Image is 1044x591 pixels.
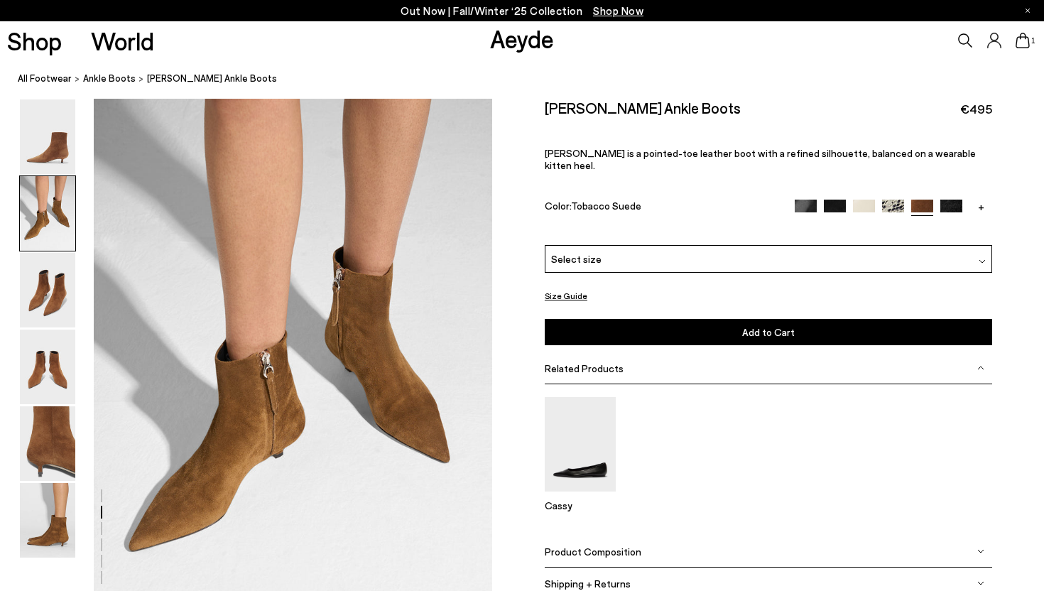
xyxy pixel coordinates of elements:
span: Product Composition [545,546,641,558]
p: Cassy [545,499,616,511]
img: Sofie Suede Ankle Boots - Image 4 [20,330,75,404]
img: Sofie Suede Ankle Boots - Image 6 [20,483,75,558]
img: Sofie Suede Ankle Boots - Image 1 [20,99,75,174]
div: Color: [545,200,780,216]
span: €495 [960,100,992,118]
img: Sofie Suede Ankle Boots - Image 5 [20,406,75,481]
span: Shipping + Returns [545,578,631,590]
a: World [91,28,154,53]
img: Sofie Suede Ankle Boots - Image 2 [20,176,75,251]
a: 1 [1016,33,1030,48]
span: Add to Cart [742,326,795,338]
span: [PERSON_NAME] is a pointed-toe leather boot with a refined silhouette, balanced on a wearable kit... [545,147,976,171]
nav: breadcrumb [18,60,1044,99]
img: svg%3E [977,580,984,587]
span: Navigate to /collections/new-in [593,4,643,17]
a: All Footwear [18,71,72,86]
span: Related Products [545,362,624,374]
img: Cassy Pointed-Toe Flats [545,397,616,492]
a: Shop [7,28,62,53]
a: Cassy Pointed-Toe Flats Cassy [545,482,616,511]
img: svg%3E [977,548,984,555]
button: Add to Cart [545,319,992,345]
img: Sofie Suede Ankle Boots - Image 3 [20,253,75,327]
img: svg%3E [977,364,984,372]
img: svg%3E [979,258,986,265]
a: + [970,200,992,212]
span: [PERSON_NAME] Ankle Boots [147,71,277,86]
button: Size Guide [545,287,587,305]
span: 1 [1030,37,1037,45]
a: Aeyde [490,23,554,53]
p: Out Now | Fall/Winter ‘25 Collection [401,2,643,20]
a: ankle boots [83,71,136,86]
h2: [PERSON_NAME] Ankle Boots [545,99,741,116]
span: ankle boots [83,72,136,84]
span: Select size [551,251,602,266]
span: Tobacco Suede [571,200,641,212]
